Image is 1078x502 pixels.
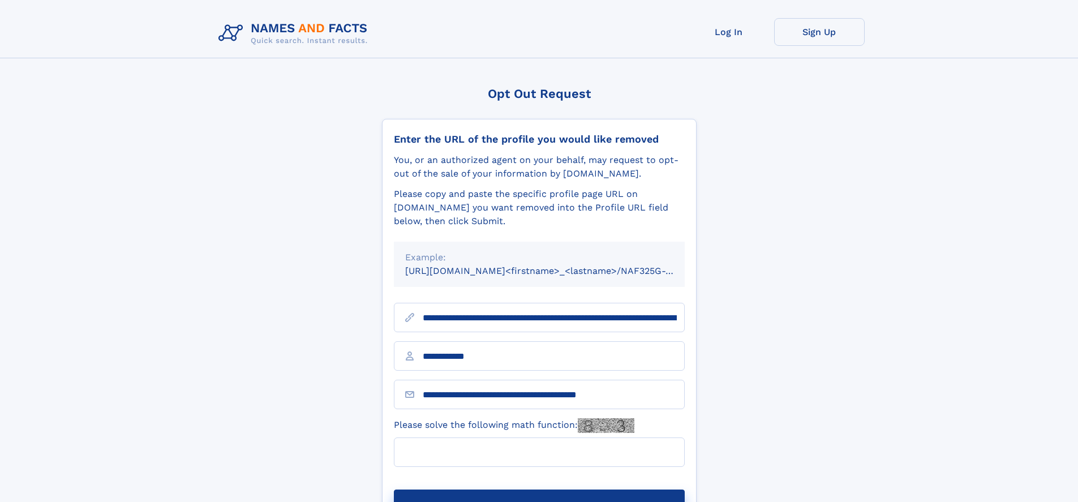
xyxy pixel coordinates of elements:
[214,18,377,49] img: Logo Names and Facts
[774,18,865,46] a: Sign Up
[394,133,685,145] div: Enter the URL of the profile you would like removed
[405,251,673,264] div: Example:
[405,265,706,276] small: [URL][DOMAIN_NAME]<firstname>_<lastname>/NAF325G-xxxxxxxx
[394,418,634,433] label: Please solve the following math function:
[394,187,685,228] div: Please copy and paste the specific profile page URL on [DOMAIN_NAME] you want removed into the Pr...
[382,87,697,101] div: Opt Out Request
[684,18,774,46] a: Log In
[394,153,685,181] div: You, or an authorized agent on your behalf, may request to opt-out of the sale of your informatio...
